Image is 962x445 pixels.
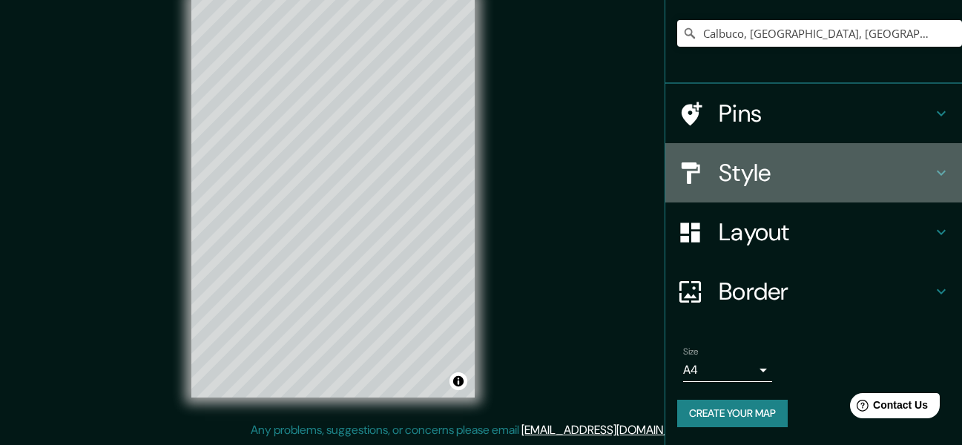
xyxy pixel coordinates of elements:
h4: Style [719,158,932,188]
h4: Border [719,277,932,306]
div: Border [665,262,962,321]
h4: Pins [719,99,932,128]
button: Create your map [677,400,788,427]
div: Pins [665,84,962,143]
label: Size [683,346,699,358]
h4: Layout [719,217,932,247]
p: Any problems, suggestions, or concerns please email . [251,421,707,439]
div: Layout [665,202,962,262]
div: A4 [683,358,772,382]
div: Style [665,143,962,202]
button: Toggle attribution [449,372,467,390]
iframe: Help widget launcher [830,387,946,429]
input: Pick your city or area [677,20,962,47]
a: [EMAIL_ADDRESS][DOMAIN_NAME] [521,422,705,438]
